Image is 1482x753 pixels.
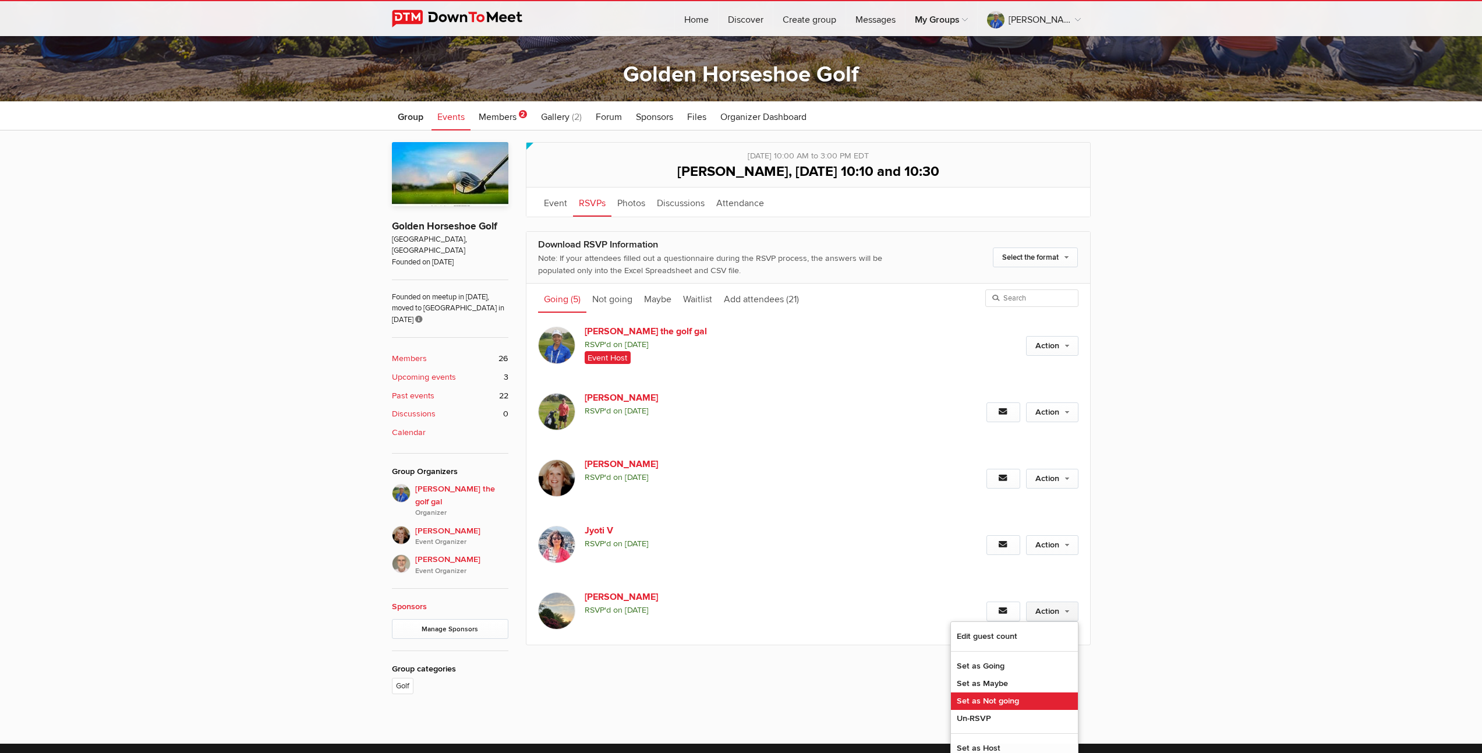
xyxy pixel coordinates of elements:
img: Beth the golf gal [538,327,575,364]
i: Event Organizer [415,566,508,577]
a: Members 26 [392,352,508,365]
a: Discover [719,1,773,36]
div: Group Organizers [392,465,508,478]
a: My Groups [906,1,977,36]
a: Create group [773,1,846,36]
span: Members [479,111,517,123]
i: [DATE] [625,340,649,349]
a: Un-RSVP [951,710,1078,727]
a: Action [1026,602,1078,621]
a: Action [1026,402,1078,422]
a: [PERSON_NAME] [585,590,784,604]
span: Events [437,111,465,123]
a: Action [1026,336,1078,356]
a: Sponsors [630,101,679,130]
span: Group [398,111,423,123]
a: Discussions [651,188,710,217]
img: Greg Mais [392,554,411,573]
img: Jyoti V [538,526,575,563]
i: [DATE] [625,472,649,482]
img: Marc Be [538,393,575,430]
a: Sponsors [392,602,427,611]
input: Search [985,289,1078,307]
a: Action [1026,535,1078,555]
div: Download RSVP Information [538,238,917,252]
span: (21) [786,294,799,305]
a: [PERSON_NAME] [585,391,784,405]
a: Select the format [993,248,1078,267]
i: [DATE] [625,605,649,615]
span: Sponsors [636,111,673,123]
a: Group [392,101,429,130]
a: Golden Horseshoe Golf [392,220,497,232]
a: [PERSON_NAME] the golf gal [585,324,784,338]
i: Organizer [415,508,508,518]
span: RSVP'd on [585,538,917,550]
a: Going (5) [538,284,586,313]
i: Event Organizer [415,537,508,547]
b: Calendar [392,426,426,439]
a: [PERSON_NAME] [585,457,784,471]
span: (5) [571,294,581,305]
a: Photos [611,188,651,217]
span: Forum [596,111,622,123]
span: [PERSON_NAME] [415,553,508,577]
span: (2) [572,111,582,123]
a: Maybe [638,284,677,313]
span: [PERSON_NAME] [415,525,508,548]
span: 0 [503,408,508,420]
span: Files [687,111,706,123]
a: Organizer Dashboard [715,101,812,130]
img: DownToMeet [392,10,540,27]
img: Caroline Nesbitt [392,526,411,545]
b: Discussions [392,408,436,420]
span: RSVP'd on [585,405,917,418]
span: RSVP'd on [585,604,917,617]
span: 3 [504,371,508,384]
img: Bruce McVicar [538,592,575,630]
a: Set as Going [951,657,1078,675]
a: Waitlist [677,284,718,313]
a: Action [1026,469,1078,489]
div: [DATE] 10:00 AM to 3:00 PM EDT [538,143,1078,162]
a: [PERSON_NAME] the golf gal [978,1,1090,36]
span: 2 [519,110,527,118]
div: Group categories [392,663,508,676]
a: Add attendees (21) [718,284,805,313]
b: Members [392,352,427,365]
a: Attendance [710,188,770,217]
a: Past events 22 [392,390,508,402]
span: RSVP'd on [585,471,917,484]
a: Jyoti V [585,524,784,538]
a: Events [431,101,471,130]
span: Founded on meetup in [DATE], moved to [GEOGRAPHIC_DATA] in [DATE] [392,280,508,326]
a: Discussions 0 [392,408,508,420]
span: RSVP'd on [585,338,917,351]
a: Calendar [392,426,508,439]
span: Gallery [541,111,570,123]
i: [DATE] [625,539,649,549]
a: Manage Sponsors [392,619,508,639]
img: Golden Horseshoe Golf [392,142,508,206]
a: Files [681,101,712,130]
i: [DATE] [625,406,649,416]
span: Organizer Dashboard [720,111,807,123]
a: Not going [586,284,638,313]
span: [PERSON_NAME], [DATE] 10:10 and 10:30 [677,163,939,180]
div: Note: If your attendees filled out a questionnaire during the RSVP process, the answers will be p... [538,252,917,277]
img: Beth the golf gal [392,484,411,503]
b: Upcoming events [392,371,456,384]
a: RSVPs [573,188,611,217]
a: Home [675,1,718,36]
span: Event Host [585,351,631,364]
a: Upcoming events 3 [392,371,508,384]
a: Event [538,188,573,217]
a: [PERSON_NAME] the golf galOrganizer [392,484,508,519]
a: Set as Not going [951,692,1078,710]
img: Caroline Nesbitt [538,459,575,497]
a: Golden Horseshoe Golf [623,61,859,88]
b: Past events [392,390,434,402]
a: Members 2 [473,101,533,130]
span: Founded on [DATE] [392,257,508,268]
span: 22 [499,390,508,402]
